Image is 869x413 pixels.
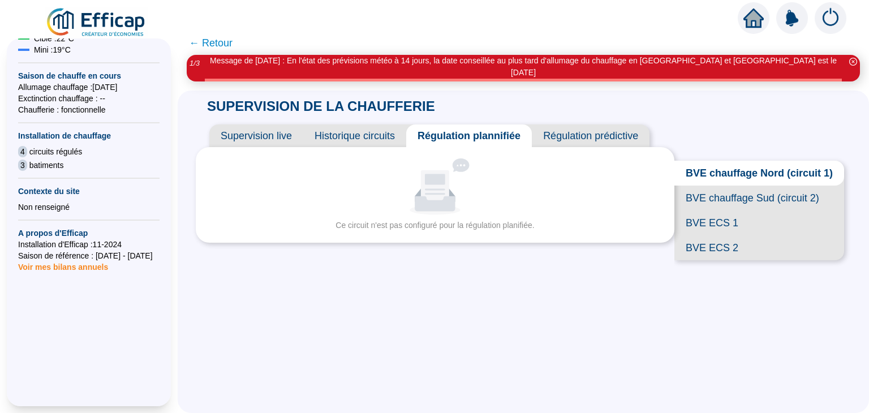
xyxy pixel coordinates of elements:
img: alerts [815,2,846,34]
span: Installation de chauffage [18,130,160,141]
span: ← Retour [189,35,233,51]
span: Cible : 22 °C [34,33,74,44]
span: BVE ECS 1 [674,210,844,235]
span: close-circle [849,58,857,66]
span: Saison de chauffe en cours [18,70,160,81]
span: batiments [29,160,64,171]
span: home [743,8,764,28]
span: Saison de référence : [DATE] - [DATE] [18,250,160,261]
span: Contexte du site [18,186,160,197]
span: circuits régulés [29,146,82,157]
span: BVE chauffage Nord (circuit 1) [674,161,844,186]
span: Mini : 19 °C [34,44,71,55]
img: efficap energie logo [45,7,148,38]
span: Exctinction chauffage : -- [18,93,160,104]
img: alerts [776,2,808,34]
span: Installation d'Efficap : 11-2024 [18,239,160,250]
span: BVE chauffage Sud (circuit 2) [674,186,844,210]
span: A propos d'Efficap [18,227,160,239]
span: Supervision live [209,124,303,147]
span: Allumage chauffage : [DATE] [18,81,160,93]
i: 1 / 3 [190,59,200,67]
div: Non renseigné [18,201,160,213]
span: Voir mes bilans annuels [18,256,108,272]
span: Historique circuits [303,124,406,147]
span: 3 [18,160,27,171]
span: Chaufferie : fonctionnelle [18,104,160,115]
span: 4 [18,146,27,157]
div: Message de [DATE] : En l'état des prévisions météo à 14 jours, la date conseillée au plus tard d'... [205,55,842,79]
span: Régulation prédictive [532,124,649,147]
span: Régulation plannifiée [406,124,532,147]
span: BVE ECS 2 [674,235,844,260]
div: Ce circuit n'est pas configuré pour la régulation planifiée. [212,220,659,231]
span: SUPERVISION DE LA CHAUFFERIE [196,98,446,114]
